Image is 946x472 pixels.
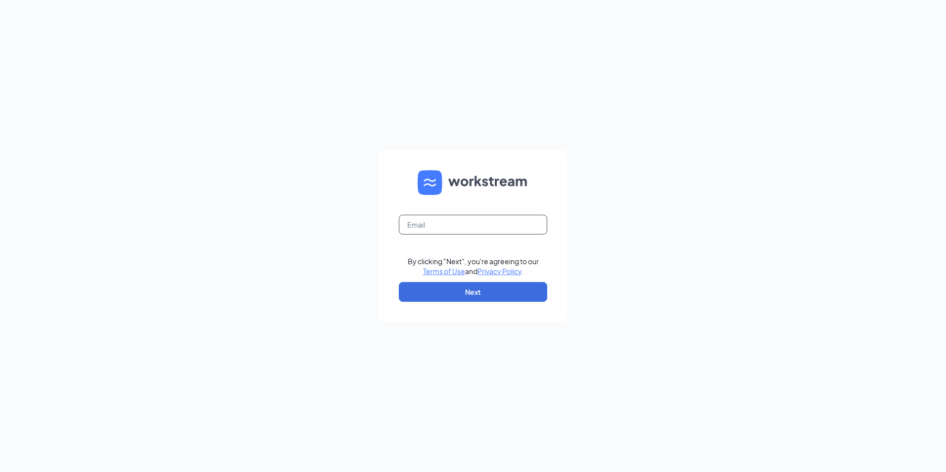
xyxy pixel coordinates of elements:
a: Terms of Use [423,267,465,276]
a: Privacy Policy [477,267,521,276]
input: Email [399,215,547,235]
button: Next [399,282,547,302]
img: WS logo and Workstream text [418,170,528,195]
div: By clicking "Next", you're agreeing to our and . [408,256,539,276]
